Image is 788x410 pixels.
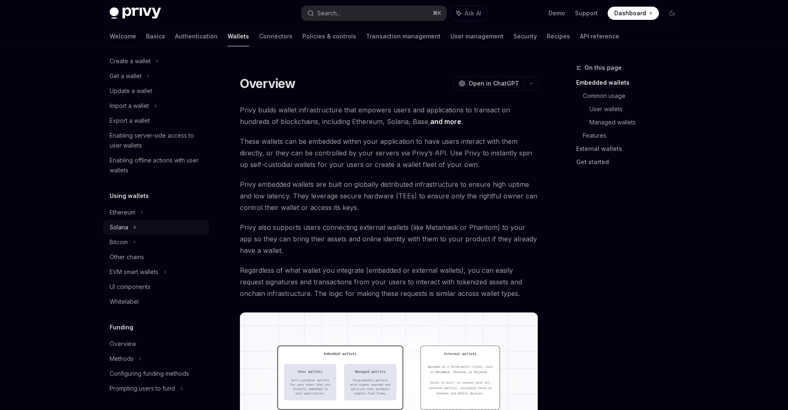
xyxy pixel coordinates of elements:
[110,222,128,232] div: Solana
[103,113,209,128] a: Export a wallet
[450,26,503,46] a: User management
[110,86,152,96] div: Update a wallet
[430,117,461,126] a: and more
[103,366,209,381] a: Configuring funding methods
[110,131,204,150] div: Enabling server-side access to user wallets
[576,142,685,155] a: External wallets
[589,102,685,116] a: User wallets
[110,207,135,217] div: Ethereum
[469,79,519,88] span: Open in ChatGPT
[240,76,296,91] h1: Overview
[110,354,134,364] div: Methods
[110,101,149,111] div: Import a wallet
[240,136,538,170] span: These wallets can be embedded within your application to have users interact with them directly, ...
[110,297,139,307] div: Whitelabel
[666,7,679,20] button: Toggle dark mode
[580,26,619,46] a: API reference
[110,282,151,292] div: UI components
[240,265,538,299] span: Regardless of what wallet you integrate (embedded or external wallets), you can easily request si...
[103,336,209,351] a: Overview
[103,294,209,309] a: Whitelabel
[110,155,204,175] div: Enabling offline actions with user wallets
[110,267,158,277] div: EVM smart wallets
[103,128,209,153] a: Enabling server-side access to user wallets
[548,9,565,17] a: Demo
[433,10,441,17] span: ⌘ K
[584,63,622,73] span: On this page
[110,322,133,332] h5: Funding
[547,26,570,46] a: Recipes
[576,155,685,169] a: Get started
[103,250,209,265] a: Other chains
[608,7,659,20] a: Dashboard
[317,8,340,18] div: Search...
[110,56,151,66] div: Create a wallet
[146,26,165,46] a: Basics
[465,9,481,17] span: Ask AI
[110,237,128,247] div: Bitcoin
[366,26,441,46] a: Transaction management
[240,104,538,127] span: Privy builds wallet infrastructure that empowers users and applications to transact on hundreds o...
[110,26,136,46] a: Welcome
[110,191,149,201] h5: Using wallets
[450,6,487,21] button: Ask AI
[576,76,685,89] a: Embedded wallets
[103,279,209,294] a: UI components
[110,116,150,126] div: Export a wallet
[575,9,598,17] a: Support
[110,384,175,393] div: Prompting users to fund
[259,26,292,46] a: Connectors
[103,153,209,178] a: Enabling offline actions with user wallets
[453,76,524,91] button: Open in ChatGPT
[302,6,446,21] button: Search...⌘K
[589,116,685,129] a: Managed wallets
[110,369,189,379] div: Configuring funding methods
[302,26,356,46] a: Policies & controls
[240,222,538,256] span: Privy also supports users connecting external wallets (like Metamask or Phantom) to your app so t...
[583,89,685,102] a: Common usage
[228,26,249,46] a: Wallets
[110,252,144,262] div: Other chains
[110,339,136,349] div: Overview
[110,7,161,19] img: dark logo
[103,83,209,98] a: Update a wallet
[175,26,218,46] a: Authentication
[240,179,538,213] span: Privy embedded wallets are built on globally distributed infrastructure to ensure high uptime and...
[513,26,537,46] a: Security
[614,9,646,17] span: Dashboard
[110,71,141,81] div: Get a wallet
[583,129,685,142] a: Features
